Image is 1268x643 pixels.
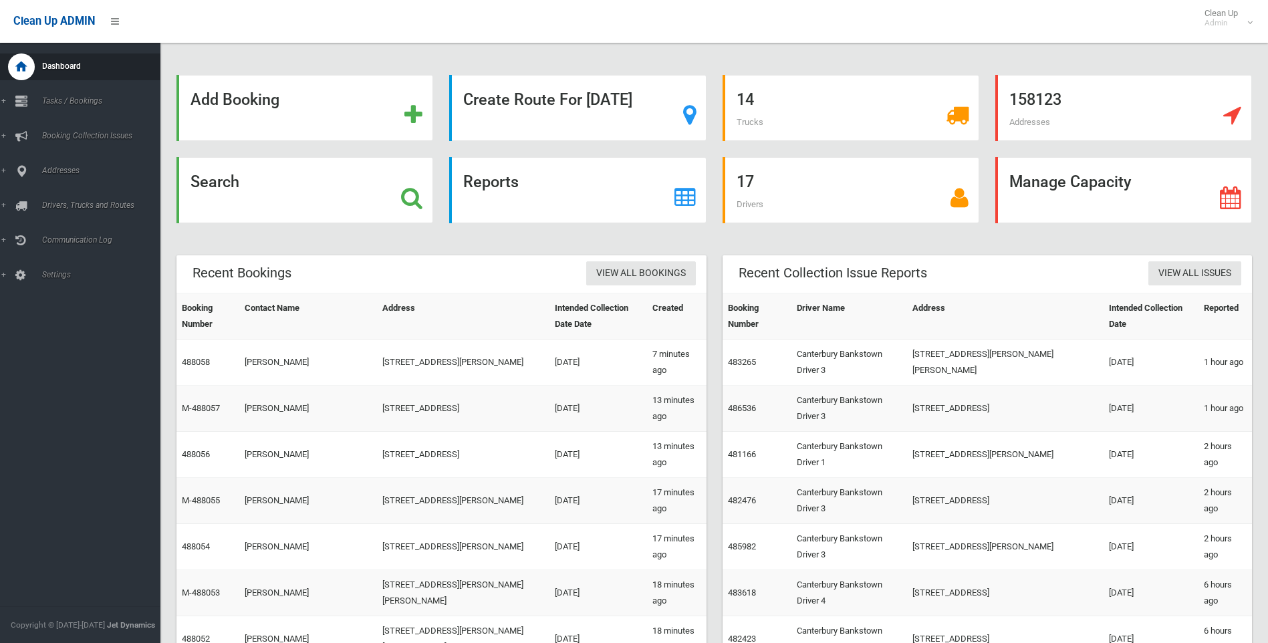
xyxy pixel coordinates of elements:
[182,449,210,459] a: 488056
[1104,432,1198,478] td: [DATE]
[463,90,632,109] strong: Create Route For [DATE]
[1104,386,1198,432] td: [DATE]
[791,570,907,616] td: Canterbury Bankstown Driver 4
[737,172,754,191] strong: 17
[791,340,907,386] td: Canterbury Bankstown Driver 3
[791,432,907,478] td: Canterbury Bankstown Driver 1
[182,588,220,598] a: M-488053
[549,570,647,616] td: [DATE]
[728,357,756,367] a: 483265
[1104,293,1198,340] th: Intended Collection Date
[182,403,220,413] a: M-488057
[907,340,1104,386] td: [STREET_ADDRESS][PERSON_NAME][PERSON_NAME]
[737,90,754,109] strong: 14
[647,478,707,524] td: 17 minutes ago
[647,432,707,478] td: 13 minutes ago
[907,478,1104,524] td: [STREET_ADDRESS]
[728,541,756,551] a: 485982
[549,340,647,386] td: [DATE]
[1009,90,1061,109] strong: 158123
[907,570,1104,616] td: [STREET_ADDRESS]
[377,386,549,432] td: [STREET_ADDRESS]
[11,620,105,630] span: Copyright © [DATE]-[DATE]
[586,261,696,286] a: View All Bookings
[377,478,549,524] td: [STREET_ADDRESS][PERSON_NAME]
[191,172,239,191] strong: Search
[791,524,907,570] td: Canterbury Bankstown Driver 3
[377,340,549,386] td: [STREET_ADDRESS][PERSON_NAME]
[728,449,756,459] a: 481166
[1148,261,1241,286] a: View All Issues
[463,172,519,191] strong: Reports
[38,61,170,71] span: Dashboard
[549,386,647,432] td: [DATE]
[449,157,706,223] a: Reports
[38,235,170,245] span: Communication Log
[38,270,170,279] span: Settings
[1198,570,1252,616] td: 6 hours ago
[239,340,377,386] td: [PERSON_NAME]
[791,386,907,432] td: Canterbury Bankstown Driver 3
[995,157,1252,223] a: Manage Capacity
[647,293,707,340] th: Created
[1198,8,1251,28] span: Clean Up
[239,432,377,478] td: [PERSON_NAME]
[182,357,210,367] a: 488058
[239,570,377,616] td: [PERSON_NAME]
[239,293,377,340] th: Contact Name
[1198,432,1252,478] td: 2 hours ago
[549,432,647,478] td: [DATE]
[239,386,377,432] td: [PERSON_NAME]
[737,117,763,127] span: Trucks
[549,478,647,524] td: [DATE]
[38,166,170,175] span: Addresses
[723,157,979,223] a: 17 Drivers
[107,620,155,630] strong: Jet Dynamics
[907,293,1104,340] th: Address
[377,432,549,478] td: [STREET_ADDRESS]
[737,199,763,209] span: Drivers
[995,75,1252,141] a: 158123 Addresses
[791,293,907,340] th: Driver Name
[728,403,756,413] a: 486536
[38,96,170,106] span: Tasks / Bookings
[647,386,707,432] td: 13 minutes ago
[1009,117,1050,127] span: Addresses
[907,524,1104,570] td: [STREET_ADDRESS][PERSON_NAME]
[191,90,279,109] strong: Add Booking
[647,570,707,616] td: 18 minutes ago
[176,75,433,141] a: Add Booking
[791,478,907,524] td: Canterbury Bankstown Driver 3
[1198,478,1252,524] td: 2 hours ago
[176,293,239,340] th: Booking Number
[1204,18,1238,28] small: Admin
[176,157,433,223] a: Search
[176,260,307,286] header: Recent Bookings
[1198,524,1252,570] td: 2 hours ago
[723,260,943,286] header: Recent Collection Issue Reports
[647,340,707,386] td: 7 minutes ago
[13,15,95,27] span: Clean Up ADMIN
[38,201,170,210] span: Drivers, Trucks and Routes
[239,524,377,570] td: [PERSON_NAME]
[907,432,1104,478] td: [STREET_ADDRESS][PERSON_NAME]
[1198,340,1252,386] td: 1 hour ago
[728,588,756,598] a: 483618
[723,293,791,340] th: Booking Number
[549,524,647,570] td: [DATE]
[1198,386,1252,432] td: 1 hour ago
[1104,478,1198,524] td: [DATE]
[1104,570,1198,616] td: [DATE]
[377,570,549,616] td: [STREET_ADDRESS][PERSON_NAME][PERSON_NAME]
[907,386,1104,432] td: [STREET_ADDRESS]
[182,495,220,505] a: M-488055
[728,495,756,505] a: 482476
[723,75,979,141] a: 14 Trucks
[377,524,549,570] td: [STREET_ADDRESS][PERSON_NAME]
[377,293,549,340] th: Address
[1009,172,1131,191] strong: Manage Capacity
[647,524,707,570] td: 17 minutes ago
[1104,340,1198,386] td: [DATE]
[1104,524,1198,570] td: [DATE]
[549,293,647,340] th: Intended Collection Date Date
